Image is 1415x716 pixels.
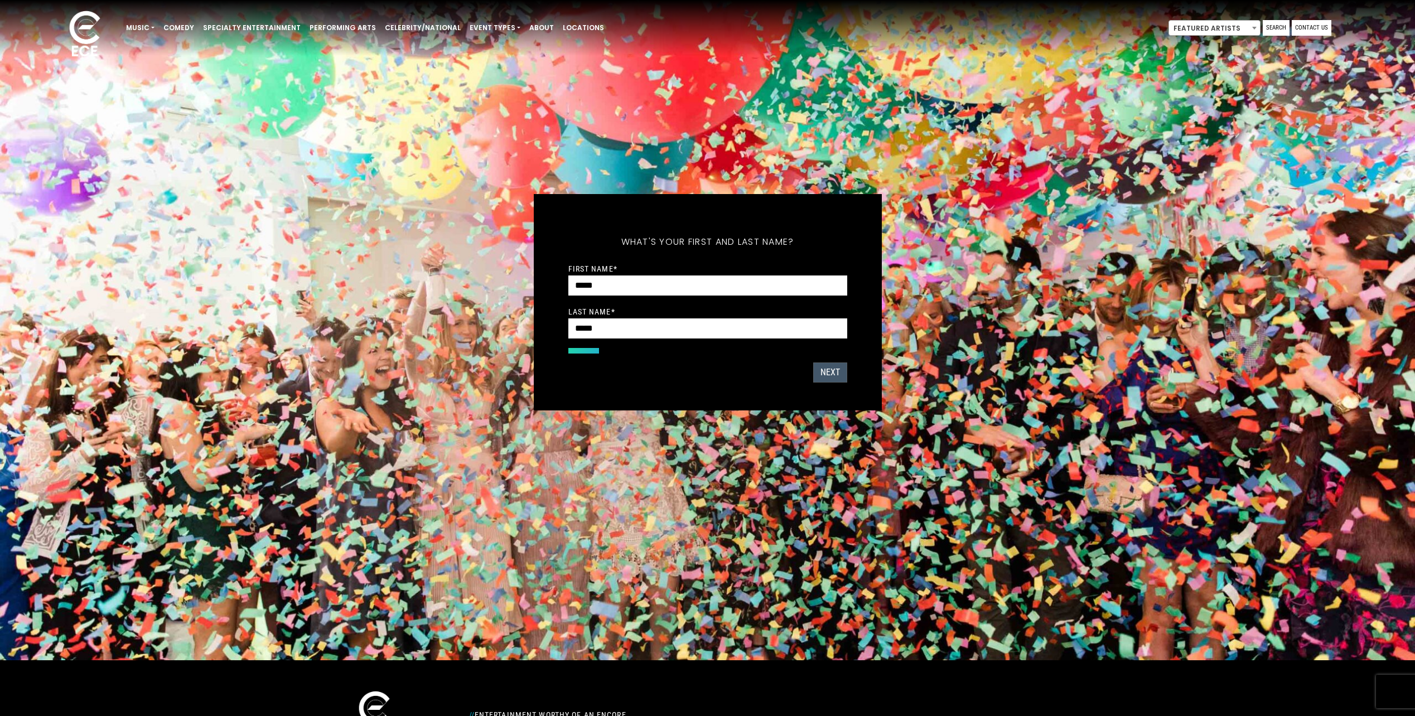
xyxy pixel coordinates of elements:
[1169,21,1260,36] span: Featured Artists
[199,18,305,37] a: Specialty Entertainment
[568,222,847,262] h5: What's your first and last name?
[813,362,847,383] button: Next
[568,264,617,274] label: First Name
[1292,20,1331,36] a: Contact Us
[1168,20,1261,36] span: Featured Artists
[1263,20,1290,36] a: Search
[57,8,113,62] img: ece_new_logo_whitev2-1.png
[122,18,159,37] a: Music
[558,18,609,37] a: Locations
[305,18,380,37] a: Performing Arts
[465,18,525,37] a: Event Types
[525,18,558,37] a: About
[568,307,615,317] label: Last Name
[159,18,199,37] a: Comedy
[380,18,465,37] a: Celebrity/National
